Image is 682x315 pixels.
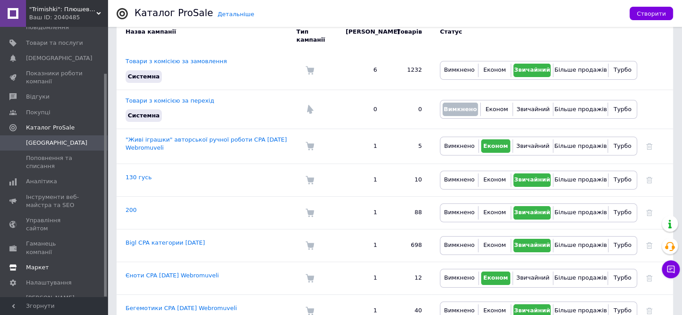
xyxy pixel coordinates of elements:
[556,103,605,116] button: Більше продажів
[481,272,510,285] button: Економ
[554,66,607,73] span: Більше продажів
[26,279,72,287] span: Налаштування
[613,307,631,314] span: Турбо
[646,242,652,248] a: Видалити
[337,21,386,51] td: [PERSON_NAME]
[637,10,666,17] span: Створити
[126,97,214,104] a: Товари з комісією за перехід
[444,142,474,149] span: Вимкнено
[554,242,607,248] span: Більше продажів
[337,51,386,90] td: 6
[646,274,652,281] a: Видалити
[126,239,205,246] a: Bigl CPA категории [DATE]
[646,176,652,183] a: Видалити
[217,11,254,17] a: Детальніше
[516,274,549,281] span: Звичайний
[126,272,219,279] a: Єноти CPA [DATE] Webromuveli
[610,139,634,153] button: Турбо
[26,216,83,233] span: Управління сайтом
[26,240,83,256] span: Гаманець компанії
[514,242,550,248] span: Звичайний
[514,176,550,183] span: Звичайний
[646,307,652,314] a: Видалити
[513,173,551,187] button: Звичайний
[444,209,474,216] span: Вимкнено
[128,112,160,119] span: Системна
[613,106,631,112] span: Турбо
[630,7,673,20] button: Створити
[443,239,476,252] button: Вимкнено
[514,209,550,216] span: Звичайний
[386,129,431,164] td: 5
[26,263,49,272] span: Маркет
[305,142,314,151] img: Комісія за замовлення
[443,173,476,187] button: Вимкнено
[481,239,508,252] button: Економ
[337,229,386,262] td: 1
[431,21,637,51] td: Статус
[386,51,431,90] td: 1232
[514,66,550,73] span: Звичайний
[305,176,314,185] img: Комісія за замовлення
[646,142,652,149] a: Видалити
[554,106,607,112] span: Більше продажів
[126,174,152,181] a: 130 гусь
[515,139,551,153] button: Звичайний
[337,196,386,229] td: 1
[516,142,549,149] span: Звичайний
[554,209,607,216] span: Більше продажів
[443,139,476,153] button: Вимкнено
[483,209,506,216] span: Економ
[611,173,634,187] button: Турбо
[481,139,510,153] button: Економ
[483,142,508,149] span: Економ
[481,64,508,77] button: Економ
[305,241,314,250] img: Комісія за замовлення
[29,5,96,13] span: "Trimishki": Плюшеві іграшки на будь-який смак!
[646,209,652,216] a: Видалити
[556,206,605,220] button: Більше продажів
[481,206,508,220] button: Економ
[128,73,160,80] span: Системна
[444,274,474,281] span: Вимкнено
[26,139,87,147] span: [GEOGRAPHIC_DATA]
[386,196,431,229] td: 88
[514,307,550,314] span: Звичайний
[444,176,474,183] span: Вимкнено
[513,64,551,77] button: Звичайний
[126,207,137,213] a: 200
[26,93,49,101] span: Відгуки
[117,21,296,51] td: Назва кампанії
[613,66,631,73] span: Турбо
[613,142,631,149] span: Турбо
[126,136,287,151] a: "Живі іграшки" авторської ручної роботи CPA [DATE] Webromuveli
[556,239,605,252] button: Більше продажів
[26,54,92,62] span: [DEMOGRAPHIC_DATA]
[515,103,551,116] button: Звичайний
[483,66,506,73] span: Економ
[556,64,605,77] button: Більше продажів
[444,307,474,314] span: Вимкнено
[337,164,386,196] td: 1
[611,206,634,220] button: Турбо
[135,9,213,18] div: Каталог ProSale
[305,66,314,75] img: Комісія за замовлення
[610,103,634,116] button: Турбо
[305,208,314,217] img: Комісія за замовлення
[613,176,631,183] span: Турбо
[611,239,634,252] button: Турбо
[305,105,314,114] img: Комісія за перехід
[26,69,83,86] span: Показники роботи компанії
[444,66,474,73] span: Вимкнено
[613,242,631,248] span: Турбо
[486,106,508,112] span: Економ
[554,142,607,149] span: Більше продажів
[483,242,506,248] span: Економ
[26,177,57,186] span: Аналітика
[443,206,476,220] button: Вимкнено
[515,272,551,285] button: Звичайний
[386,21,431,51] td: Товарів
[126,58,227,65] a: Товари з комісією за замовлення
[26,154,83,170] span: Поповнення та списання
[443,272,476,285] button: Вимкнено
